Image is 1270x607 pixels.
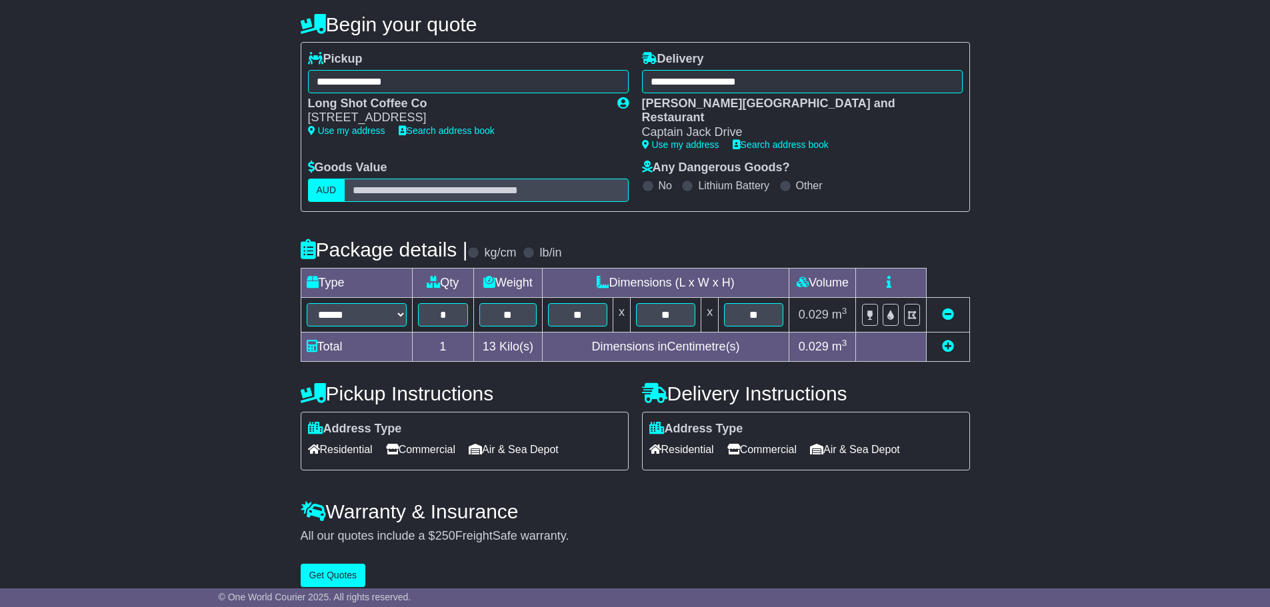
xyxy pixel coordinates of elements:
h4: Pickup Instructions [301,382,629,404]
h4: Begin your quote [301,13,970,35]
label: Lithium Battery [698,179,769,192]
label: Address Type [649,422,743,436]
label: Any Dangerous Goods? [642,161,790,175]
span: Air & Sea Depot [469,439,559,460]
label: Delivery [642,52,704,67]
sup: 3 [842,338,847,348]
span: Commercial [386,439,455,460]
span: m [832,340,847,353]
label: Address Type [308,422,402,436]
td: Dimensions (L x W x H) [542,268,789,297]
label: Other [796,179,823,192]
label: AUD [308,179,345,202]
h4: Package details | [301,239,468,261]
label: Goods Value [308,161,387,175]
a: Use my address [642,139,719,150]
a: Use my address [308,125,385,136]
label: No [659,179,672,192]
td: Kilo(s) [474,332,543,361]
span: Commercial [727,439,797,460]
div: [PERSON_NAME][GEOGRAPHIC_DATA] and Restaurant [642,97,949,125]
div: Captain Jack Drive [642,125,949,140]
td: 1 [412,332,474,361]
td: Type [301,268,412,297]
span: 13 [483,340,496,353]
label: Pickup [308,52,363,67]
td: Weight [474,268,543,297]
button: Get Quotes [301,564,366,587]
td: x [701,297,719,332]
label: lb/in [539,246,561,261]
sup: 3 [842,306,847,316]
div: All our quotes include a $ FreightSafe warranty. [301,529,970,544]
td: Qty [412,268,474,297]
span: m [832,308,847,321]
span: 0.029 [799,340,829,353]
span: Air & Sea Depot [810,439,900,460]
span: © One World Courier 2025. All rights reserved. [219,592,411,602]
td: Total [301,332,412,361]
a: Remove this item [942,308,954,321]
a: Add new item [942,340,954,353]
td: x [613,297,630,332]
span: Residential [649,439,714,460]
h4: Delivery Instructions [642,382,970,404]
a: Search address book [399,125,495,136]
span: 250 [435,529,455,542]
td: Dimensions in Centimetre(s) [542,332,789,361]
a: Search address book [733,139,829,150]
label: kg/cm [484,246,516,261]
h4: Warranty & Insurance [301,500,970,522]
div: Long Shot Coffee Co [308,97,604,111]
span: Residential [308,439,373,460]
div: [STREET_ADDRESS] [308,111,604,125]
td: Volume [789,268,856,297]
span: 0.029 [799,308,829,321]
